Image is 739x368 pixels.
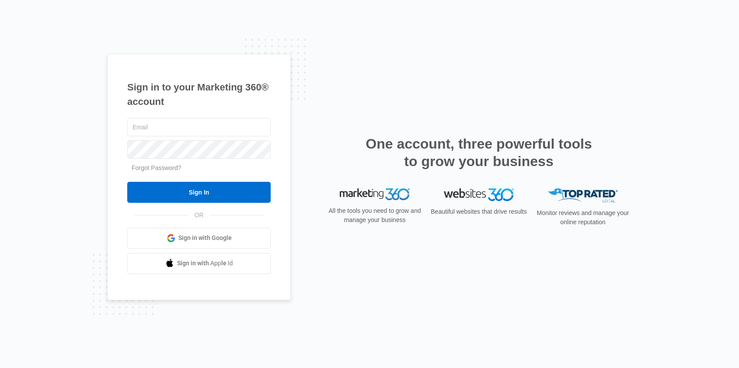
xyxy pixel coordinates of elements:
p: Monitor reviews and manage your online reputation [534,208,632,227]
p: All the tools you need to grow and manage your business [326,206,424,225]
h2: One account, three powerful tools to grow your business [363,135,595,170]
a: Sign in with Google [127,228,271,249]
h1: Sign in to your Marketing 360® account [127,80,271,109]
a: Forgot Password? [132,164,181,171]
a: Sign in with Apple Id [127,253,271,274]
img: Marketing 360 [340,188,410,201]
img: Top Rated Local [548,188,618,203]
input: Email [127,118,271,136]
span: Sign in with Google [178,233,232,243]
span: OR [188,211,210,220]
span: Sign in with Apple Id [177,259,233,268]
p: Beautiful websites that drive results [430,207,528,216]
img: Websites 360 [444,188,514,201]
input: Sign In [127,182,271,203]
